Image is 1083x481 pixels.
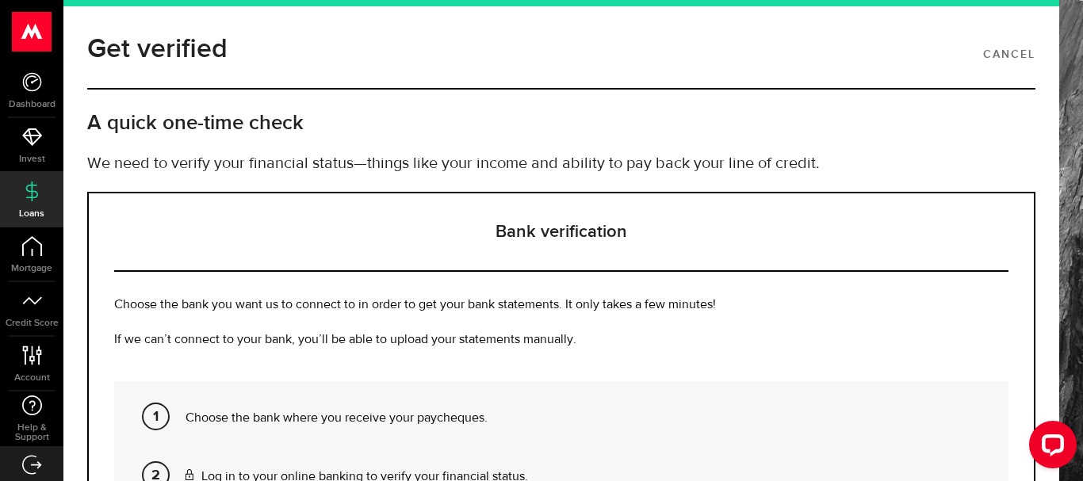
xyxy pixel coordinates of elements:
p: We need to verify your financial status—things like your income and ability to pay back your line... [87,152,1035,176]
p: If we can’t connect to your bank, you’ll be able to upload your statements manually. [114,330,1008,349]
h1: Get verified [87,29,228,70]
a: Cancel [983,41,1035,68]
h3: Bank verification [114,193,1008,272]
h2: A quick one-time check [87,110,1035,136]
iframe: LiveChat chat widget [1016,414,1083,481]
p: Choose the bank where you receive your paycheques. [186,409,997,428]
p: Choose the bank you want us to connect to in order to get your bank statements. It only takes a f... [114,296,1008,315]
